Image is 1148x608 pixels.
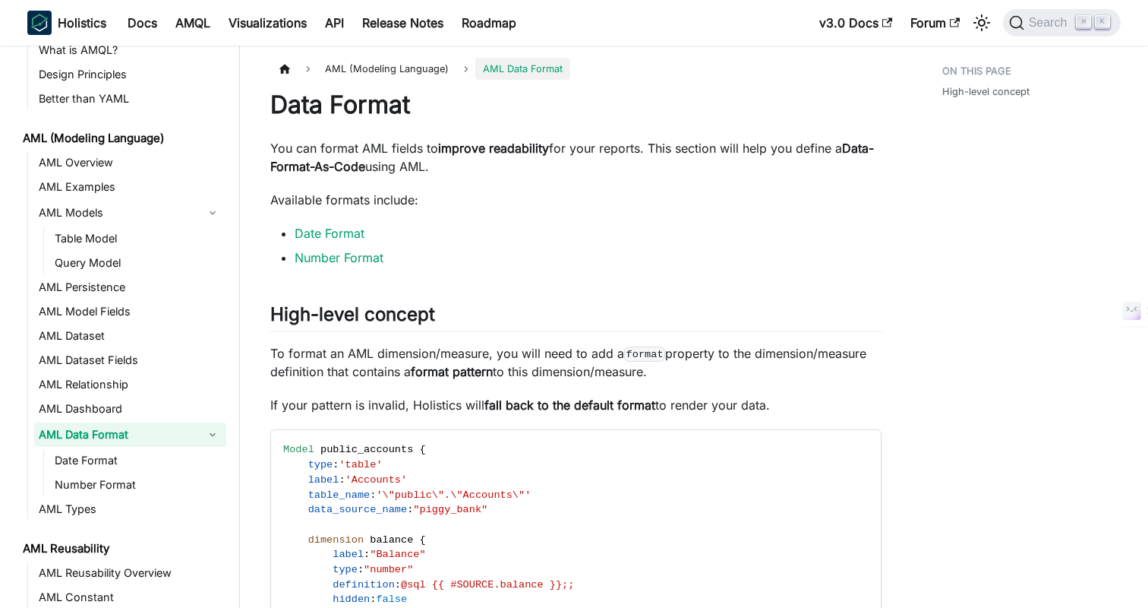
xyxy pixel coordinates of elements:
[453,11,525,35] a: Roadmap
[34,40,226,61] a: What is AMQL?
[34,398,226,420] a: AML Dashboard
[970,11,994,35] button: Switch between dark and light mode (currently light mode)
[34,301,226,322] a: AML Model Fields
[283,444,314,455] span: Model
[420,444,426,455] span: {
[358,564,364,575] span: :
[484,397,655,413] strong: fall back to the default format
[376,489,531,501] span: '\"public\".\"Accounts\"'
[308,459,333,470] span: type
[407,504,413,515] span: :
[308,534,364,546] span: dimension
[376,594,407,605] span: false
[364,549,370,560] span: :
[624,347,665,362] code: format
[411,364,493,379] strong: format pattern
[18,538,226,559] a: AML Reusability
[270,396,881,414] p: If your pattern is invalid, Holistics will to render your data.
[1076,15,1091,29] kbd: ⌘
[353,11,453,35] a: Release Notes
[370,594,376,605] span: :
[270,58,881,80] nav: Breadcrumbs
[370,534,413,546] span: balance
[50,252,226,274] a: Query Model
[295,226,364,241] a: Date Format
[34,152,226,173] a: AML Overview
[320,444,413,455] span: public_accounts
[333,459,339,470] span: :
[270,58,299,80] a: Home page
[901,11,969,35] a: Forum
[219,11,316,35] a: Visualizations
[12,46,240,608] nav: Docs sidebar
[316,11,353,35] a: API
[270,303,881,332] h2: High-level concept
[166,11,219,35] a: AMQL
[333,549,364,560] span: label
[34,201,199,225] a: AML Models
[333,564,358,575] span: type
[295,250,383,265] a: Number Format
[364,564,413,575] span: "number"
[199,201,226,225] button: Collapse sidebar category 'AML Models'
[34,277,226,298] a: AML Persistence
[58,14,106,32] b: Holistics
[308,474,339,486] span: label
[270,191,881,209] p: Available formats include:
[34,64,226,85] a: Design Principles
[308,489,371,501] span: table_name
[317,58,456,80] span: AML (Modeling Language)
[438,141,549,156] strong: improve readability
[34,499,226,520] a: AML Types
[34,350,226,371] a: AML Dataset Fields
[370,489,376,501] span: :
[118,11,166,35] a: Docs
[395,579,401,591] span: :
[339,474,345,486] span: :
[34,587,226,608] a: AML Constant
[34,374,226,395] a: AML Relationship
[370,549,425,560] span: "Balance"
[1024,16,1077,30] span: Search
[270,90,881,120] h1: Data Format
[1003,9,1121,36] button: Search (Command+K)
[413,504,487,515] span: "piggy_bank"
[333,594,370,605] span: hidden
[34,176,226,198] a: AML Examples
[199,423,226,447] button: Collapse sidebar category 'AML Data Format'
[270,344,881,381] p: To format an AML dimension/measure, you will need to add a property to the dimension/measure defi...
[34,423,199,447] a: AML Data Format
[50,474,226,496] a: Number Format
[308,504,408,515] span: data_source_name
[333,579,395,591] span: definition
[942,84,1030,99] a: High-level concept
[401,579,574,591] span: @sql {{ #SOURCE.balance }};;
[345,474,408,486] span: 'Accounts'
[27,11,52,35] img: Holistics
[18,128,226,149] a: AML (Modeling Language)
[34,88,226,109] a: Better than YAML
[1095,15,1110,29] kbd: K
[34,325,226,347] a: AML Dataset
[810,11,901,35] a: v3.0 Docs
[339,459,382,470] span: 'table'
[34,562,226,584] a: AML Reusability Overview
[270,139,881,176] p: You can format AML fields to for your reports. This section will help you define a using AML.
[420,534,426,546] span: {
[475,58,570,80] span: AML Data Format
[50,228,226,249] a: Table Model
[50,450,226,471] a: Date Format
[27,11,106,35] a: HolisticsHolistics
